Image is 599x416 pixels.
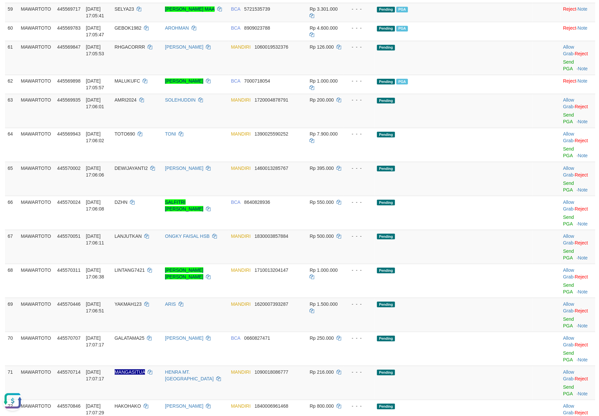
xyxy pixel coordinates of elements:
[309,403,333,408] span: Rp 800.000
[563,165,574,177] span: ·
[396,7,408,12] span: Marked by axnwibi
[231,199,240,205] span: BCA
[5,229,18,263] td: 67
[563,233,574,245] a: Allow Grab
[396,26,408,31] span: Marked by axnmarianovi
[86,267,104,279] span: [DATE] 17:06:38
[18,297,54,331] td: MAWARTOTO
[377,301,395,307] span: Pending
[255,403,288,408] span: Copy 1840006961468 to clipboard
[244,6,270,12] span: Copy 5721535739 to clipboard
[377,200,395,205] span: Pending
[244,78,270,84] span: Copy 7000718054 to clipboard
[231,267,251,272] span: MANDIRI
[57,199,81,205] span: 445570024
[563,403,574,415] span: ·
[86,165,104,177] span: [DATE] 17:06:06
[563,214,574,226] a: Send PGA
[577,78,587,84] a: Note
[231,165,251,171] span: MANDIRI
[346,402,371,409] div: - - -
[115,97,137,103] span: AMRI2024
[255,369,288,374] span: Copy 1090018086777 to clipboard
[396,79,408,84] span: Marked by axnwibi
[86,44,104,56] span: [DATE] 17:05:53
[560,196,595,229] td: ·
[231,403,251,408] span: MANDIRI
[563,44,574,56] a: Allow Grab
[309,335,333,340] span: Rp 250.000
[563,146,574,158] a: Send PGA
[231,301,251,306] span: MANDIRI
[57,97,81,103] span: 445569935
[309,233,333,238] span: Rp 500.000
[5,75,18,94] td: 62
[57,301,81,306] span: 445570446
[309,78,337,84] span: Rp 1.000.000
[244,199,270,205] span: Copy 8640828936 to clipboard
[115,44,145,50] span: RHGACORRR
[255,165,288,171] span: Copy 1460013285767 to clipboard
[309,165,333,171] span: Rp 395.000
[563,248,574,260] a: Send PGA
[244,25,270,31] span: Copy 8909023788 to clipboard
[5,128,18,162] td: 64
[377,403,395,409] span: Pending
[578,187,588,192] a: Note
[86,131,104,143] span: [DATE] 17:06:02
[563,97,574,109] span: ·
[57,403,81,408] span: 445570846
[346,78,371,84] div: - - -
[18,94,54,128] td: MAWARTOTO
[563,267,574,279] a: Allow Grab
[57,267,81,272] span: 445570311
[377,335,395,341] span: Pending
[18,263,54,297] td: MAWARTOTO
[309,44,333,50] span: Rp 126.000
[18,196,54,229] td: MAWARTOTO
[309,267,337,272] span: Rp 1.000.000
[377,45,395,50] span: Pending
[165,403,203,408] a: [PERSON_NAME]
[574,376,588,381] a: Reject
[377,79,395,84] span: Pending
[86,233,104,245] span: [DATE] 17:06:11
[377,233,395,239] span: Pending
[346,334,371,341] div: - - -
[5,41,18,75] td: 61
[165,199,203,211] a: SALFITRI [PERSON_NAME]
[165,267,203,279] a: [PERSON_NAME] [PERSON_NAME]
[165,369,214,381] a: HENRA MT. [GEOGRAPHIC_DATA]
[115,78,140,84] span: MALUKUFC
[560,365,595,399] td: ·
[563,199,574,211] a: Allow Grab
[86,301,104,313] span: [DATE] 17:06:51
[377,98,395,103] span: Pending
[346,199,371,205] div: - - -
[563,335,574,347] span: ·
[560,263,595,297] td: ·
[165,165,203,171] a: [PERSON_NAME]
[115,233,142,238] span: LANJUTKAN
[563,233,574,245] span: ·
[560,94,595,128] td: ·
[231,369,251,374] span: MANDIRI
[346,266,371,273] div: - - -
[57,25,81,31] span: 445569783
[231,6,240,12] span: BCA
[563,97,574,109] a: Allow Grab
[574,308,588,313] a: Reject
[574,206,588,211] a: Reject
[115,267,145,272] span: LINTANG7421
[563,369,574,381] span: ·
[57,233,81,238] span: 445570051
[574,240,588,245] a: Reject
[57,78,81,84] span: 445569898
[244,335,270,340] span: Copy 0660827471 to clipboard
[5,263,18,297] td: 68
[86,6,104,18] span: [DATE] 17:05:41
[18,22,54,41] td: MAWARTOTO
[115,131,135,137] span: TOTO690
[5,297,18,331] td: 69
[18,3,54,22] td: MAWARTOTO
